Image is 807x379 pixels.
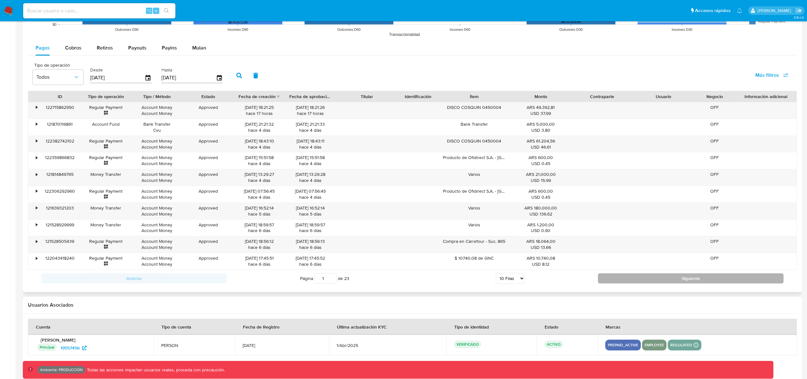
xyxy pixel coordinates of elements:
[695,7,731,14] span: Accesos rápidos
[23,7,175,15] input: Buscar usuario o caso...
[85,367,225,373] p: Todas las acciones impactan usuarios reales, proceda con precaución.
[28,302,797,308] h2: Usuarios Asociados
[794,15,804,20] span: 3.154.0
[155,8,157,14] span: s
[160,6,173,15] button: search-icon
[147,8,151,14] span: ⌥
[796,7,802,14] a: Salir
[40,369,83,371] p: Ambiente: PRODUCCIÓN
[737,8,742,13] a: Notificaciones
[758,8,793,14] p: fernando.bolognino@mercadolibre.com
